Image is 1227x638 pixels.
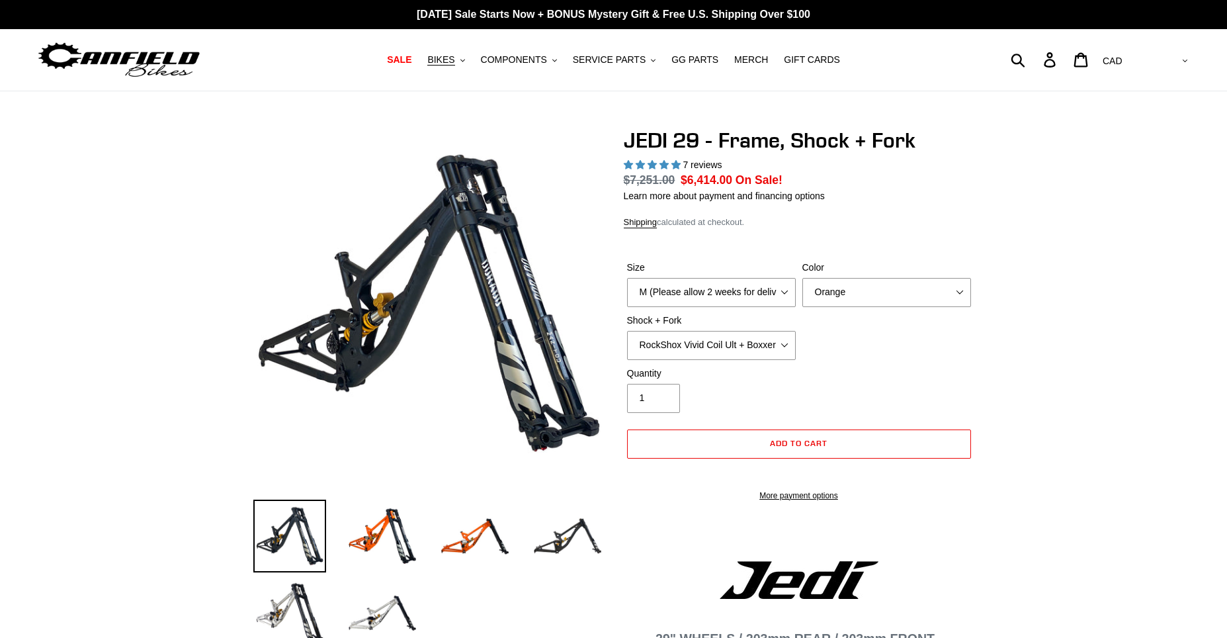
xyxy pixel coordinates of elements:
[770,438,827,448] span: Add to cart
[627,490,971,502] a: More payment options
[802,261,971,275] label: Color
[734,54,768,66] span: MERCH
[566,51,662,69] button: SERVICE PARTS
[531,500,604,572] img: Load image into Gallery viewer, JEDI 29 - Frame, Shock + Fork
[736,171,783,189] span: On Sale!
[728,51,775,69] a: MERCH
[624,216,974,229] div: calculated at checkout.
[671,54,718,66] span: GG PARTS
[683,159,722,170] span: 7 reviews
[253,500,326,572] img: Load image into Gallery viewer, JEDI 29 - Frame, Shock + Fork
[387,54,411,66] span: SALE
[573,54,646,66] span: SERVICE PARTS
[681,173,732,187] span: $6,414.00
[421,51,471,69] button: BIKES
[624,191,825,201] a: Learn more about payment and financing options
[481,54,547,66] span: COMPONENTS
[627,430,971,459] button: Add to cart
[777,51,847,69] a: GIFT CARDS
[624,128,974,153] h1: JEDI 29 - Frame, Shock + Fork
[665,51,725,69] a: GG PARTS
[624,173,675,187] s: $7,251.00
[627,261,796,275] label: Size
[627,367,796,381] label: Quantity
[474,51,564,69] button: COMPONENTS
[36,39,202,81] img: Canfield Bikes
[427,54,454,66] span: BIKES
[784,54,840,66] span: GIFT CARDS
[1018,45,1052,74] input: Search
[439,500,511,572] img: Load image into Gallery viewer, JEDI 29 - Frame, Shock + Fork
[624,217,657,228] a: Shipping
[624,159,683,170] span: 5.00 stars
[627,314,796,328] label: Shock + Fork
[346,500,419,572] img: Load image into Gallery viewer, JEDI 29 - Frame, Shock + Fork
[380,51,418,69] a: SALE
